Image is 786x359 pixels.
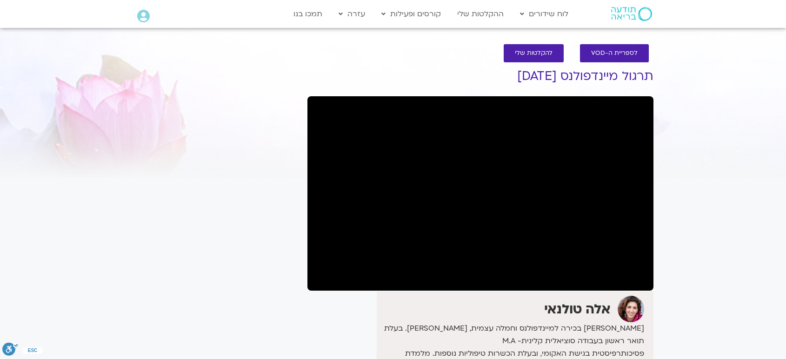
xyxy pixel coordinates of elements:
a: תמכו בנו [289,5,327,23]
a: להקלטות שלי [504,44,564,62]
a: לספריית ה-VOD [580,44,649,62]
img: תודעה בריאה [611,7,652,21]
strong: אלה טולנאי [544,300,611,318]
a: לוח שידורים [515,5,573,23]
span: להקלטות שלי [515,50,553,57]
a: קורסים ופעילות [377,5,446,23]
img: אלה טולנאי [618,296,644,322]
a: ההקלטות שלי [453,5,508,23]
a: עזרה [334,5,370,23]
span: לספריית ה-VOD [591,50,638,57]
h1: תרגול מיינדפולנס [DATE] [307,69,653,83]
